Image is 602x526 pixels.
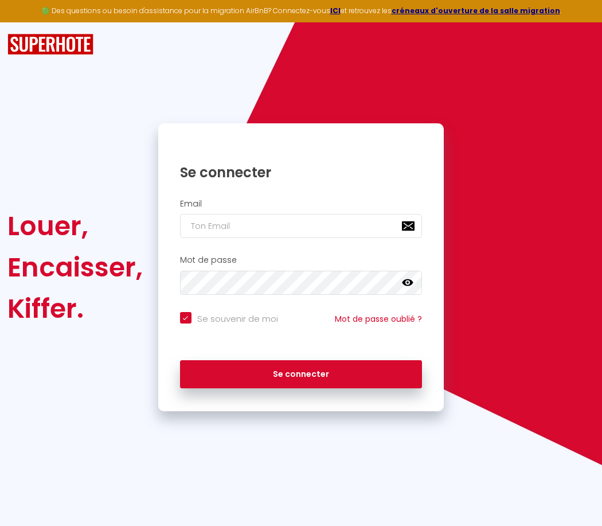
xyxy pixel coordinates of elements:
input: Ton Email [180,214,423,238]
a: créneaux d'ouverture de la salle migration [392,6,560,15]
h2: Mot de passe [180,255,423,265]
div: Louer, [7,205,143,247]
img: SuperHote logo [7,34,93,55]
h2: Email [180,199,423,209]
h1: Se connecter [180,163,423,181]
button: Se connecter [180,360,423,389]
a: ICI [330,6,341,15]
div: Encaisser, [7,247,143,288]
a: Mot de passe oublié ? [335,313,422,325]
div: Kiffer. [7,288,143,329]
